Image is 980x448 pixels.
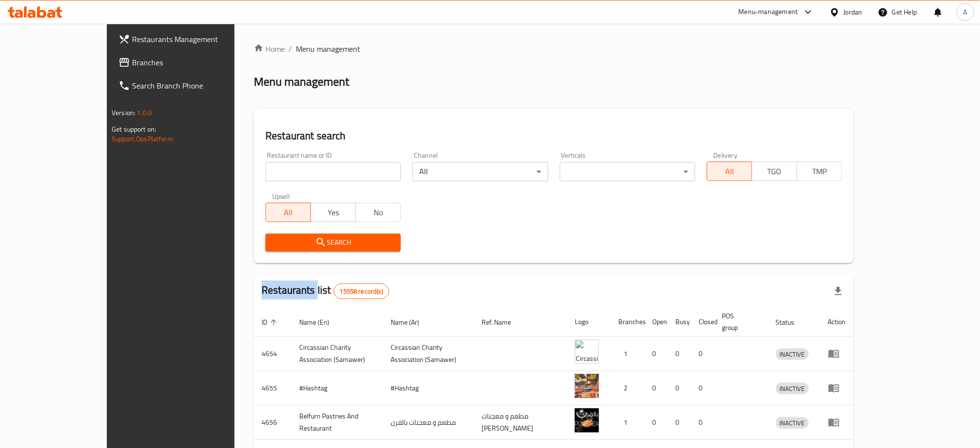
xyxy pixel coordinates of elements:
td: مطعم و معجنات بالفرن [383,405,474,440]
div: Total records count [334,284,389,299]
td: 0 [644,405,668,440]
td: ​Circassian ​Charity ​Association​ (Samawer) [292,337,383,371]
td: 2 [611,371,644,405]
button: No [355,203,401,222]
a: Support.OpsPlatform [112,133,173,145]
label: Upsell [272,193,290,200]
th: Logo [567,307,611,337]
div: All [412,162,548,181]
td: 1 [611,337,644,371]
th: Open [644,307,668,337]
div: ​ [560,162,695,181]
span: 15558 record(s) [334,287,389,296]
div: Jordan [844,7,863,17]
a: Search Branch Phone [111,74,271,97]
span: Search Branch Phone [132,80,263,91]
td: 0 [668,337,691,371]
a: Branches [111,51,271,74]
span: All [270,206,307,220]
span: Search [273,237,393,249]
td: 0 [644,371,668,405]
td: 0 [691,337,714,371]
th: Closed [691,307,714,337]
td: 1 [611,405,644,440]
th: Branches [611,307,644,337]
input: Search for restaurant name or ID.. [265,162,401,181]
img: Belfurn Pastries And Restaurant [575,408,599,433]
span: Branches [132,57,263,68]
button: Yes [310,203,356,222]
div: Menu [828,348,846,359]
nav: breadcrumb [254,43,854,55]
span: INACTIVE [776,418,809,429]
span: Status [776,316,807,328]
li: / [289,43,292,55]
span: ID [262,316,280,328]
a: Restaurants Management [111,28,271,51]
td: مطعم و معجنات [PERSON_NAME] [474,405,567,440]
th: Busy [668,307,691,337]
div: INACTIVE [776,348,809,360]
span: Name (En) [299,316,342,328]
td: 4654 [254,337,292,371]
img: ​Circassian ​Charity ​Association​ (Samawer) [575,340,599,364]
h2: Restaurant search [265,129,842,143]
button: All [707,162,752,181]
button: All [265,203,311,222]
span: All [711,164,748,179]
span: INACTIVE [776,383,809,394]
div: Export file [827,280,850,303]
td: 4655 [254,371,292,405]
button: TMP [797,162,842,181]
td: 0 [644,337,668,371]
span: A [964,7,967,17]
td: Belfurn Pastries And Restaurant [292,405,383,440]
td: 0 [691,405,714,440]
span: Ref. Name [482,316,524,328]
div: Menu-management [739,6,798,18]
td: 4656 [254,405,292,440]
td: 0 [668,405,691,440]
span: Yes [315,206,352,220]
span: Name (Ar) [391,316,432,328]
td: 0 [668,371,691,405]
td: #Hashtag [383,371,474,405]
div: Menu [828,382,846,394]
div: Menu [828,417,846,428]
img: #Hashtag [575,374,599,398]
span: POS group [722,310,757,333]
span: Version: [112,106,135,119]
td: #Hashtag [292,371,383,405]
button: TGO [752,162,797,181]
label: Delivery [714,152,738,159]
span: 1.0.0 [137,106,152,119]
span: TGO [756,164,793,179]
span: Get support on: [112,123,156,135]
button: Search [265,234,401,252]
span: No [360,206,397,220]
h2: Restaurants list [262,283,389,299]
span: TMP [801,164,838,179]
td: 0 [691,371,714,405]
h2: Menu management [254,74,349,90]
span: Menu management [296,43,360,55]
th: Action [820,307,854,337]
td: ​Circassian ​Charity ​Association​ (Samawer) [383,337,474,371]
span: INACTIVE [776,349,809,360]
span: Restaurants Management [132,33,263,45]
